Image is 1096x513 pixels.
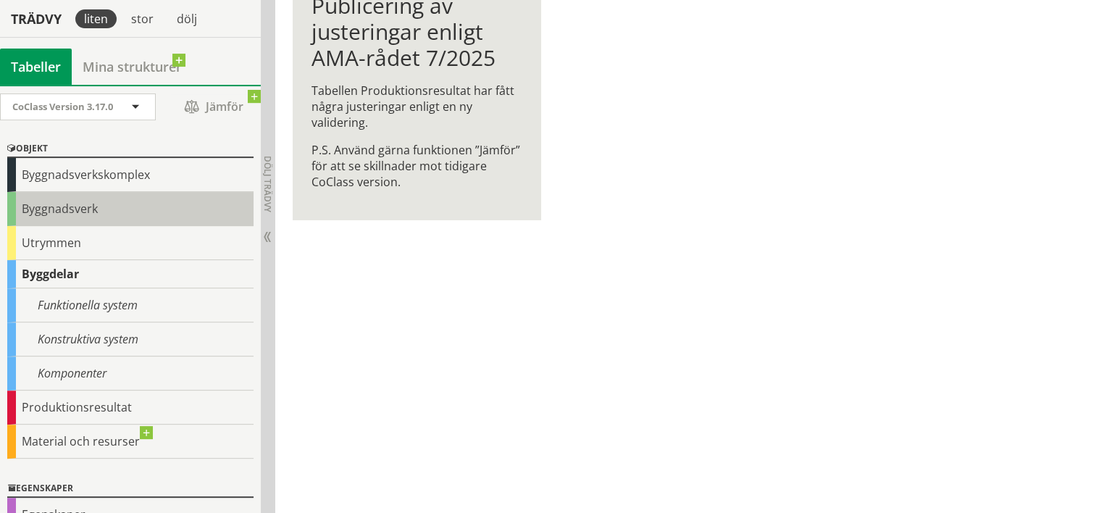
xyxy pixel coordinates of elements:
div: Byggnadsverkskomplex [7,158,254,192]
div: Funktionella system [7,288,254,322]
span: CoClass Version 3.17.0 [12,100,113,113]
p: P.S. Använd gärna funktionen ”Jämför” för att se skillnader mot tidigare CoClass version. [311,142,523,190]
span: Jämför [170,94,257,120]
div: Byggnadsverk [7,192,254,226]
div: liten [75,9,117,28]
div: dölj [168,9,206,28]
div: Komponenter [7,356,254,391]
div: Trädvy [3,11,70,27]
span: Dölj trädvy [262,156,274,212]
div: Objekt [7,141,254,158]
div: Konstruktiva system [7,322,254,356]
div: Egenskaper [7,480,254,498]
div: Byggdelar [7,260,254,288]
div: Produktionsresultat [7,391,254,425]
div: Material och resurser [7,425,254,459]
div: stor [122,9,162,28]
a: Mina strukturer [72,49,193,85]
p: Tabellen Produktionsresultat har fått några justeringar enligt en ny validering. [311,83,523,130]
div: Utrymmen [7,226,254,260]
